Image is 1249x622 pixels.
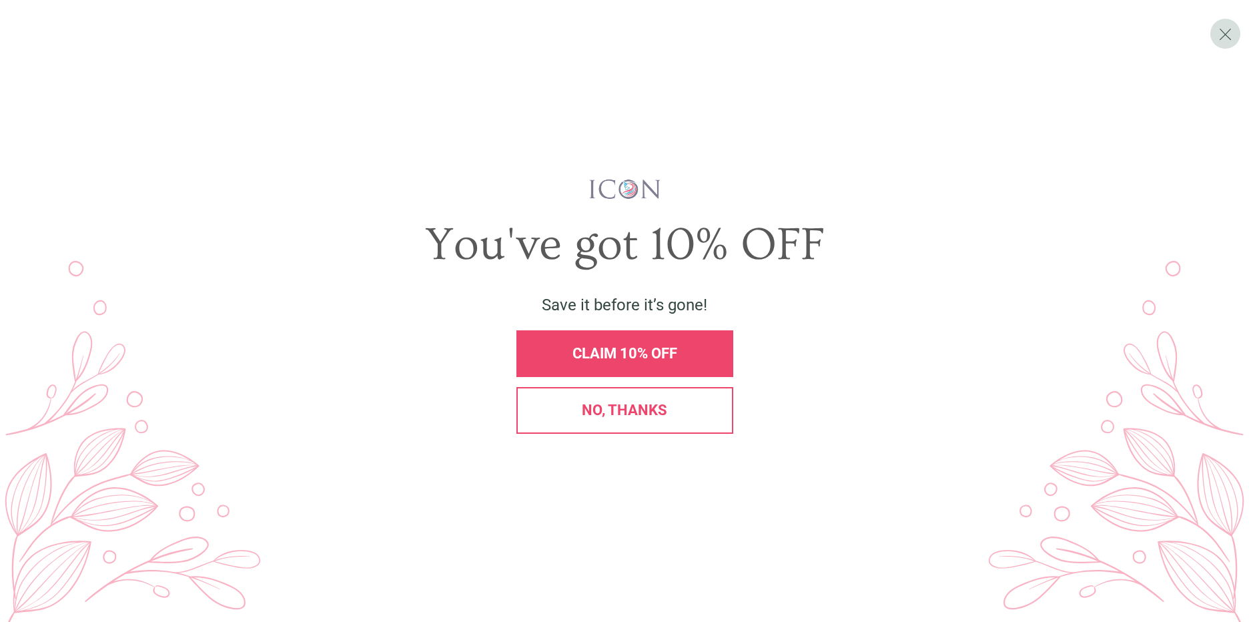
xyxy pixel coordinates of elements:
[582,402,667,418] span: No, thanks
[425,219,825,271] span: You've got 10% OFF
[542,296,707,314] span: Save it before it’s gone!
[572,345,677,362] span: CLAIM 10% OFF
[587,178,663,201] img: iconwallstickersl_1754656298800.png
[1218,24,1232,44] span: X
